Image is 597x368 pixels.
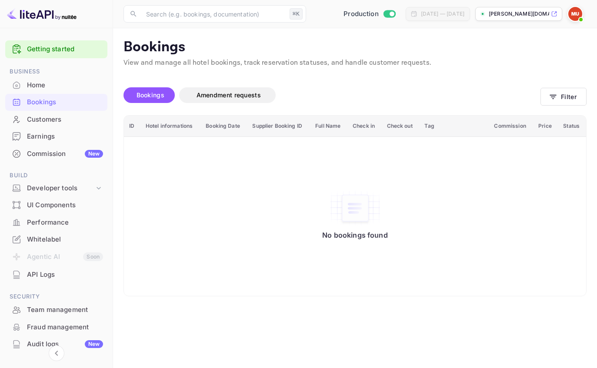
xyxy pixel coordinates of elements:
div: Getting started [5,40,107,58]
span: Security [5,292,107,302]
div: Commission [27,149,103,159]
p: No bookings found [322,231,388,239]
th: Price [533,116,558,137]
a: UI Components [5,197,107,213]
th: Booking Date [200,116,247,137]
div: UI Components [27,200,103,210]
a: Whitelabel [5,231,107,247]
div: [DATE] — [DATE] [421,10,464,18]
th: Commission [489,116,533,137]
input: Search (e.g. bookings, documentation) [141,5,286,23]
th: Status [558,116,586,137]
div: Home [5,77,107,94]
a: Bookings [5,94,107,110]
span: Bookings [137,91,164,99]
div: ⌘K [290,8,303,20]
th: Check in [347,116,381,137]
div: Team management [5,302,107,318]
a: Performance [5,214,107,230]
div: Fraud management [27,322,103,332]
div: UI Components [5,197,107,214]
img: Mohammed User [568,7,582,21]
div: account-settings tabs [123,87,540,103]
a: Getting started [27,44,103,54]
span: Production [344,9,379,19]
a: Audit logsNew [5,336,107,352]
a: Team management [5,302,107,318]
p: View and manage all hotel bookings, track reservation statuses, and handle customer requests. [123,58,587,68]
img: No bookings found [329,190,381,226]
div: API Logs [5,266,107,283]
div: Customers [27,115,103,125]
div: Bookings [5,94,107,111]
a: CommissionNew [5,146,107,162]
div: Customers [5,111,107,128]
div: Developer tools [5,181,107,196]
th: Supplier Booking ID [247,116,310,137]
div: Team management [27,305,103,315]
div: Whitelabel [27,235,103,245]
div: Fraud management [5,319,107,336]
a: Home [5,77,107,93]
button: Collapse navigation [49,345,64,361]
div: API Logs [27,270,103,280]
div: New [85,340,103,348]
a: Earnings [5,128,107,144]
img: LiteAPI logo [7,7,77,21]
div: Switch to Sandbox mode [340,9,399,19]
a: Customers [5,111,107,127]
button: Filter [540,88,587,106]
div: Home [27,80,103,90]
span: Business [5,67,107,76]
div: Performance [27,218,103,228]
div: New [85,150,103,158]
div: CommissionNew [5,146,107,162]
a: API Logs [5,266,107,282]
div: Bookings [27,97,103,107]
div: Earnings [5,128,107,145]
th: Full Name [310,116,347,137]
div: Audit logsNew [5,336,107,353]
div: Audit logs [27,339,103,349]
a: Fraud management [5,319,107,335]
span: Build [5,171,107,180]
p: [PERSON_NAME][DOMAIN_NAME]... [489,10,549,18]
th: Hotel informations [140,116,200,137]
th: Tag [419,116,489,137]
th: ID [124,116,140,137]
th: Check out [382,116,420,137]
p: Bookings [123,39,587,56]
div: Earnings [27,132,103,142]
div: Developer tools [27,183,94,193]
div: Whitelabel [5,231,107,248]
span: Amendment requests [197,91,261,99]
table: booking table [124,116,586,296]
